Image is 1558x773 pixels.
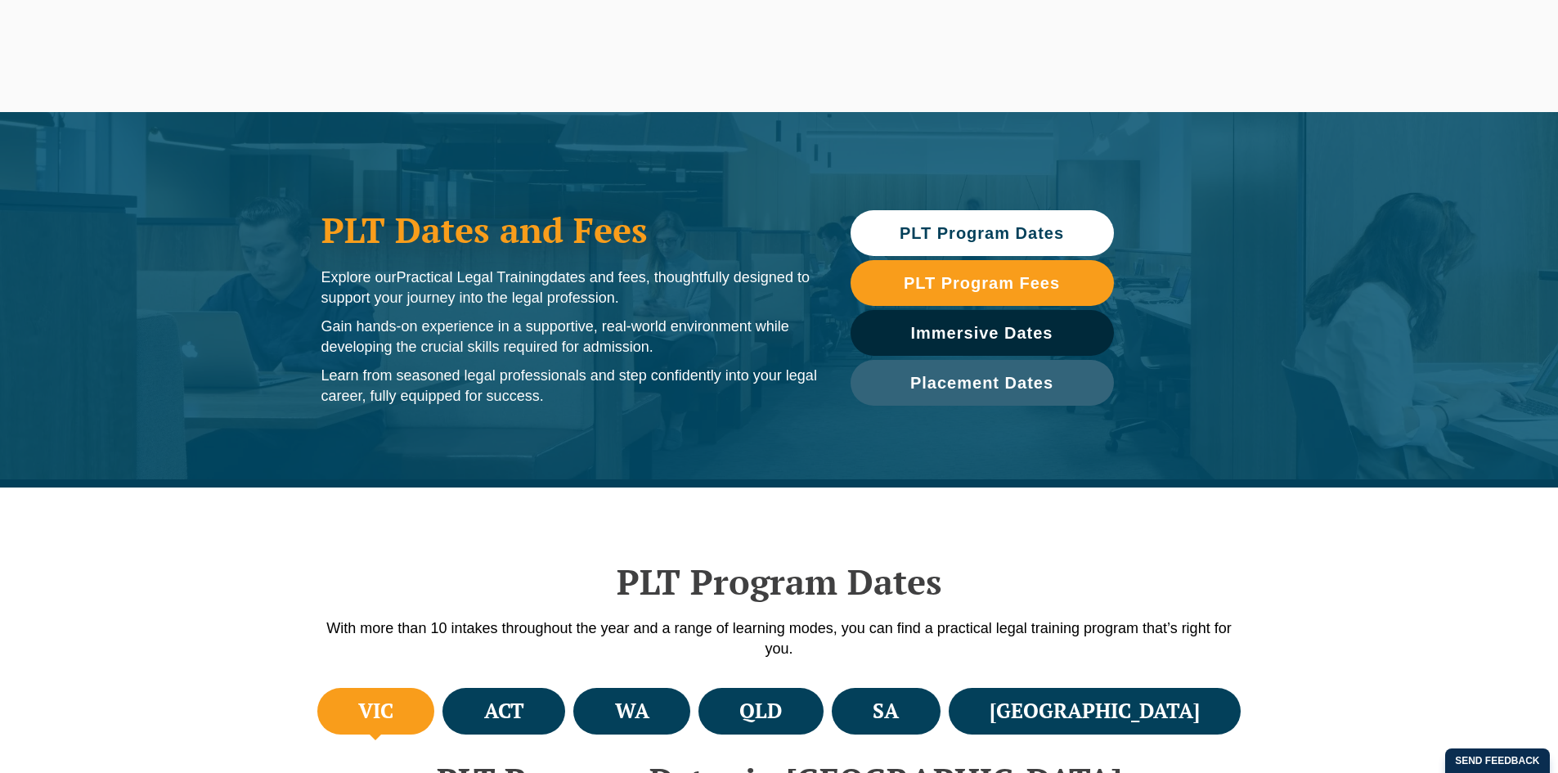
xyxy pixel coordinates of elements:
p: Learn from seasoned legal professionals and step confidently into your legal career, fully equipp... [321,366,818,407]
a: Placement Dates [851,360,1114,406]
h4: ACT [484,698,524,725]
a: PLT Program Fees [851,260,1114,306]
h4: QLD [739,698,782,725]
span: Placement Dates [910,375,1053,391]
span: Immersive Dates [911,325,1053,341]
h2: PLT Program Dates [313,561,1246,602]
span: PLT Program Fees [904,275,1060,291]
span: PLT Program Dates [900,225,1064,241]
span: Practical Legal Training [397,269,550,285]
p: Gain hands-on experience in a supportive, real-world environment while developing the crucial ski... [321,317,818,357]
p: Explore our dates and fees, thoughtfully designed to support your journey into the legal profession. [321,267,818,308]
h1: PLT Dates and Fees [321,209,818,250]
h4: [GEOGRAPHIC_DATA] [990,698,1200,725]
h4: VIC [358,698,393,725]
a: PLT Program Dates [851,210,1114,256]
h4: SA [873,698,899,725]
p: With more than 10 intakes throughout the year and a range of learning modes, you can find a pract... [313,618,1246,659]
a: Immersive Dates [851,310,1114,356]
h4: WA [615,698,649,725]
